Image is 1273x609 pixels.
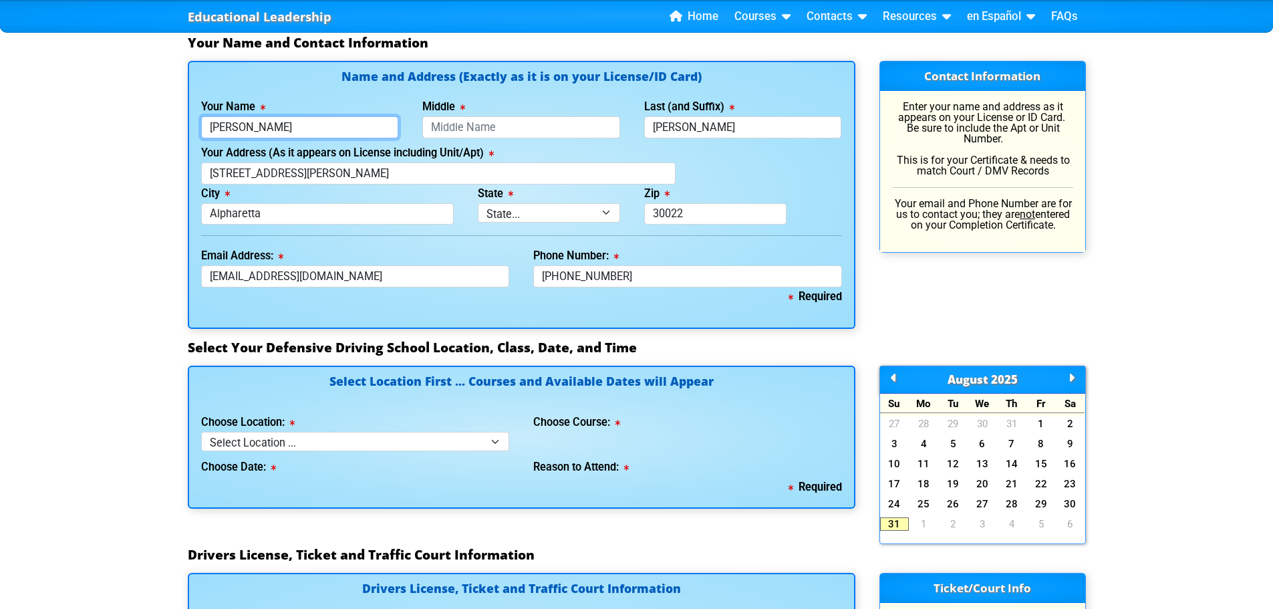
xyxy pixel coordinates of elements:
[909,497,938,511] a: 25
[201,203,454,225] input: Tallahassee
[968,457,997,471] a: 13
[968,394,997,413] div: We
[533,417,620,428] label: Choose Course:
[422,102,465,112] label: Middle
[880,417,909,431] a: 27
[880,517,909,531] a: 31
[997,517,1026,531] a: 4
[968,417,997,431] a: 30
[201,162,676,185] input: 123 Street Name
[938,417,968,431] a: 29
[880,457,909,471] a: 10
[938,394,968,413] div: Tu
[533,265,842,287] input: Where we can reach you
[644,203,787,225] input: 33123
[201,462,276,473] label: Choose Date:
[1026,417,1056,431] a: 1
[909,394,938,413] div: Mo
[201,251,283,261] label: Email Address:
[938,517,968,531] a: 2
[1026,437,1056,451] a: 8
[1026,457,1056,471] a: 15
[1026,517,1056,531] a: 5
[729,7,796,27] a: Courses
[422,116,620,138] input: Middle Name
[1056,517,1085,531] a: 6
[644,116,842,138] input: Last Name
[1056,457,1085,471] a: 16
[968,497,997,511] a: 27
[533,462,629,473] label: Reason to Attend:
[909,437,938,451] a: 4
[909,417,938,431] a: 28
[880,497,909,511] a: 24
[892,199,1073,231] p: Your email and Phone Number are for us to contact you; they are entered on your Completion Certif...
[1056,394,1085,413] div: Sa
[1056,477,1085,491] a: 23
[644,102,734,112] label: Last (and Suffix)
[892,102,1073,176] p: Enter your name and address as it appears on your License or ID Card. Be sure to include the Apt ...
[997,394,1026,413] div: Th
[948,372,988,387] span: August
[991,372,1018,387] span: 2025
[968,437,997,451] a: 6
[188,6,331,28] a: Educational Leadership
[664,7,724,27] a: Home
[801,7,872,27] a: Contacts
[997,457,1026,471] a: 14
[938,457,968,471] a: 12
[938,477,968,491] a: 19
[968,517,997,531] a: 3
[478,189,513,199] label: State
[997,497,1026,511] a: 28
[1056,437,1085,451] a: 9
[880,477,909,491] a: 17
[997,477,1026,491] a: 21
[880,62,1085,91] h3: Contact Information
[1056,497,1085,511] a: 30
[962,7,1040,27] a: en Español
[877,7,956,27] a: Resources
[789,290,842,303] b: Required
[201,102,265,112] label: Your Name
[938,497,968,511] a: 26
[201,189,230,199] label: City
[201,583,842,597] h4: Drivers License, Ticket and Traffic Court Information
[201,148,494,158] label: Your Address (As it appears on License including Unit/Apt)
[880,574,1085,603] h3: Ticket/Court Info
[1026,497,1056,511] a: 29
[997,417,1026,431] a: 31
[909,517,938,531] a: 1
[1026,394,1056,413] div: Fr
[880,437,909,451] a: 3
[1026,477,1056,491] a: 22
[880,394,909,413] div: Su
[201,376,842,403] h4: Select Location First ... Courses and Available Dates will Appear
[997,437,1026,451] a: 7
[938,437,968,451] a: 5
[909,457,938,471] a: 11
[1056,417,1085,431] a: 2
[188,35,1086,51] h3: Your Name and Contact Information
[644,189,670,199] label: Zip
[909,477,938,491] a: 18
[201,71,842,82] h4: Name and Address (Exactly as it is on your License/ID Card)
[1046,7,1083,27] a: FAQs
[201,417,295,428] label: Choose Location:
[1020,208,1035,221] u: not
[533,251,619,261] label: Phone Number:
[188,547,1086,563] h3: Drivers License, Ticket and Traffic Court Information
[201,116,399,138] input: First Name
[968,477,997,491] a: 20
[188,340,1086,356] h3: Select Your Defensive Driving School Location, Class, Date, and Time
[789,481,842,493] b: Required
[201,265,510,287] input: myname@domain.com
